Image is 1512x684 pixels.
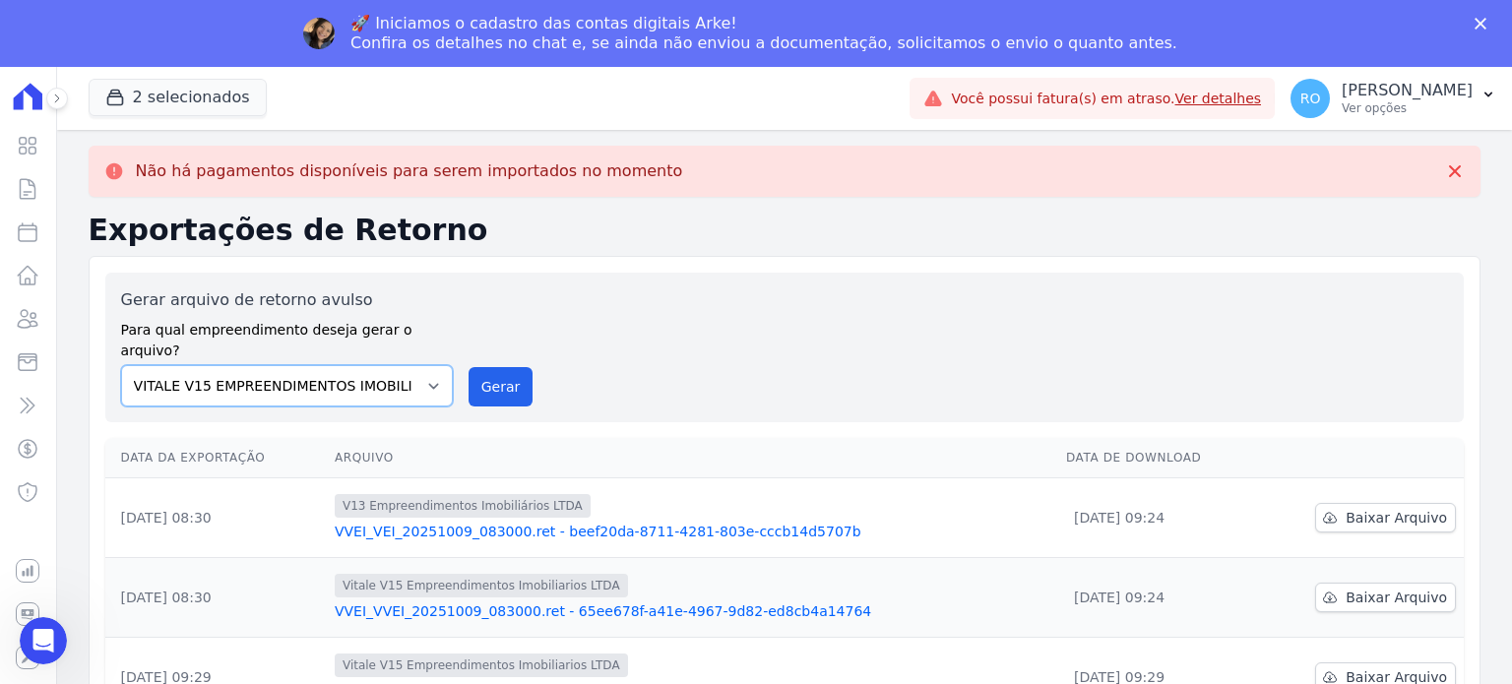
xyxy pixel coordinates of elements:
[335,574,628,597] span: Vitale V15 Empreendimentos Imobiliarios LTDA
[121,288,453,312] label: Gerar arquivo de retorno avulso
[136,161,683,181] p: Não há pagamentos disponíveis para serem importados no momento
[335,494,591,518] span: V13 Empreendimentos Imobiliários LTDA
[105,558,327,638] td: [DATE] 08:30
[1058,438,1258,478] th: Data de Download
[1342,100,1473,116] p: Ver opções
[1342,81,1473,100] p: [PERSON_NAME]
[1475,18,1494,30] div: Fechar
[469,367,534,406] button: Gerar
[105,438,327,478] th: Data da Exportação
[335,653,628,677] span: Vitale V15 Empreendimentos Imobiliarios LTDA
[1058,558,1258,638] td: [DATE] 09:24
[89,79,267,116] button: 2 selecionados
[335,601,1050,621] a: VVEI_VVEI_20251009_083000.ret - 65ee678f-a41e-4967-9d82-ed8cb4a14764
[327,438,1058,478] th: Arquivo
[335,522,1050,541] a: VVEI_VEI_20251009_083000.ret - beef20da-8711-4281-803e-cccb14d5707b
[1300,92,1321,105] span: RO
[350,14,1177,53] div: 🚀 Iniciamos o cadastro das contas digitais Arke! Confira os detalhes no chat e, se ainda não envi...
[121,312,453,361] label: Para qual empreendimento deseja gerar o arquivo?
[1175,91,1262,106] a: Ver detalhes
[1346,508,1447,528] span: Baixar Arquivo
[951,89,1261,109] span: Você possui fatura(s) em atraso.
[1315,583,1456,612] a: Baixar Arquivo
[1275,71,1512,126] button: RO [PERSON_NAME] Ver opções
[1058,478,1258,558] td: [DATE] 09:24
[105,478,327,558] td: [DATE] 08:30
[89,213,1480,248] h2: Exportações de Retorno
[20,617,67,664] iframe: Intercom live chat
[303,18,335,49] img: Profile image for Adriane
[1315,503,1456,532] a: Baixar Arquivo
[1346,588,1447,607] span: Baixar Arquivo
